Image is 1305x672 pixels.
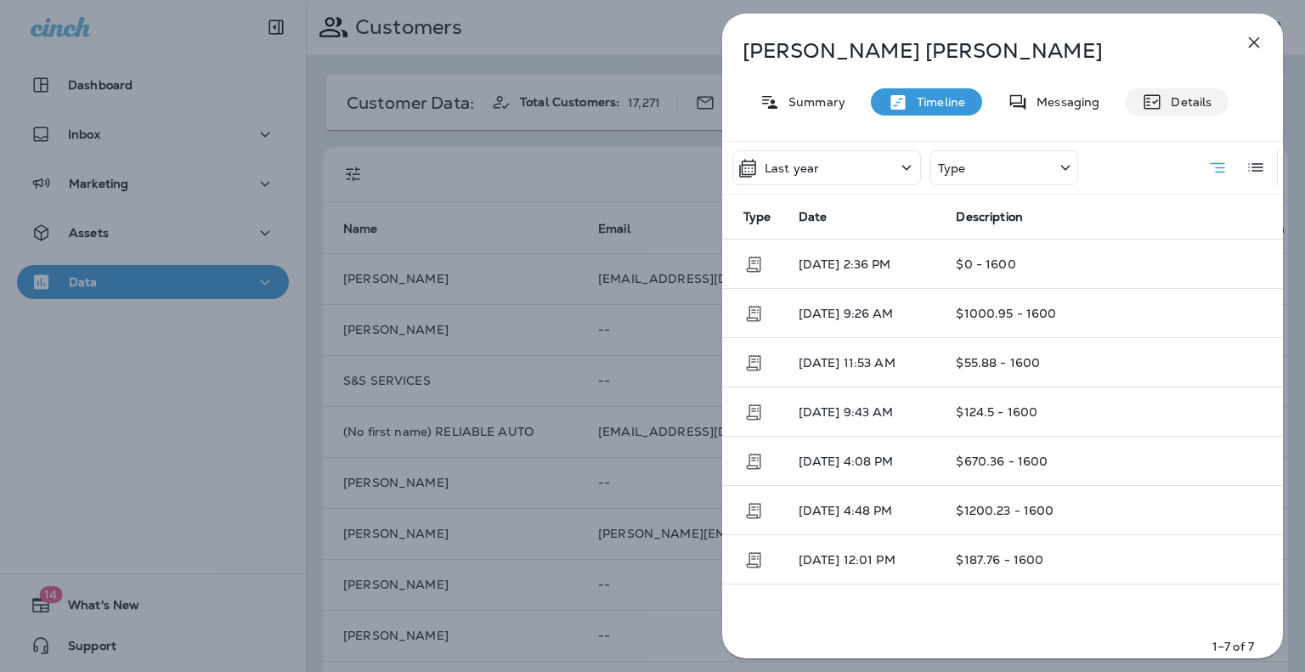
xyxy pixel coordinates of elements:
[780,95,845,109] p: Summary
[743,353,764,369] span: Transaction
[956,454,1048,469] span: $670.36 - 1600
[743,501,764,517] span: Transaction
[956,404,1037,420] span: $124.5 - 1600
[765,161,819,175] p: Last year
[799,553,929,567] p: [DATE] 12:01 PM
[956,552,1043,568] span: $187.76 - 1600
[799,257,929,271] p: [DATE] 2:36 PM
[743,403,764,418] span: Transaction
[743,452,764,467] span: Transaction
[743,255,764,270] span: Transaction
[743,209,771,224] span: Type
[956,257,1015,272] span: $0 - 1600
[799,405,929,419] p: [DATE] 9:43 AM
[1212,638,1254,655] p: 1–7 of 7
[799,504,929,517] p: [DATE] 4:48 PM
[1162,95,1212,109] p: Details
[956,210,1023,224] span: Description
[956,503,1054,518] span: $1200.23 - 1600
[799,356,929,370] p: [DATE] 11:53 AM
[956,355,1040,370] span: $55.88 - 1600
[908,95,965,109] p: Timeline
[743,39,1206,63] p: [PERSON_NAME] [PERSON_NAME]
[743,551,764,566] span: Transaction
[1028,95,1099,109] p: Messaging
[743,304,764,319] span: Transaction
[799,455,929,468] p: [DATE] 4:08 PM
[956,306,1056,321] span: $1000.95 - 1600
[1239,150,1273,184] button: Log View
[938,161,966,175] p: Type
[799,307,929,320] p: [DATE] 9:26 AM
[1200,150,1234,185] button: Summary View
[799,209,828,224] span: Date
